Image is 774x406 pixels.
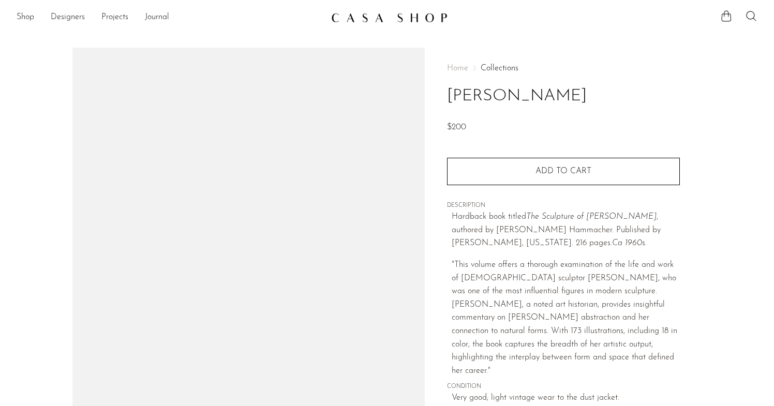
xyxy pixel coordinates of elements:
span: Add to cart [535,167,591,175]
h1: [PERSON_NAME] [447,83,680,110]
ul: NEW HEADER MENU [17,9,323,26]
em: The Sculpture of [PERSON_NAME] [526,213,657,221]
nav: Breadcrumbs [447,64,680,72]
em: Ca 1960s. [612,239,647,247]
span: Home [447,64,468,72]
span: CONDITION [447,382,680,392]
a: Shop [17,11,34,24]
p: Hardback book titled , authored by [PERSON_NAME] Hammacher. Published by [PERSON_NAME], [US_STATE... [452,210,680,250]
span: $200 [447,123,466,131]
a: Collections [481,64,518,72]
button: Add to cart [447,158,680,185]
span: DESCRIPTION [447,201,680,210]
a: Designers [51,11,85,24]
a: Journal [145,11,169,24]
p: "This volume offers a thorough examination of the life and work of [DEMOGRAPHIC_DATA] sculptor [P... [452,259,680,378]
span: Very good; light vintage wear to the dust jacket. [452,392,680,405]
a: Projects [101,11,128,24]
nav: Desktop navigation [17,9,323,26]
